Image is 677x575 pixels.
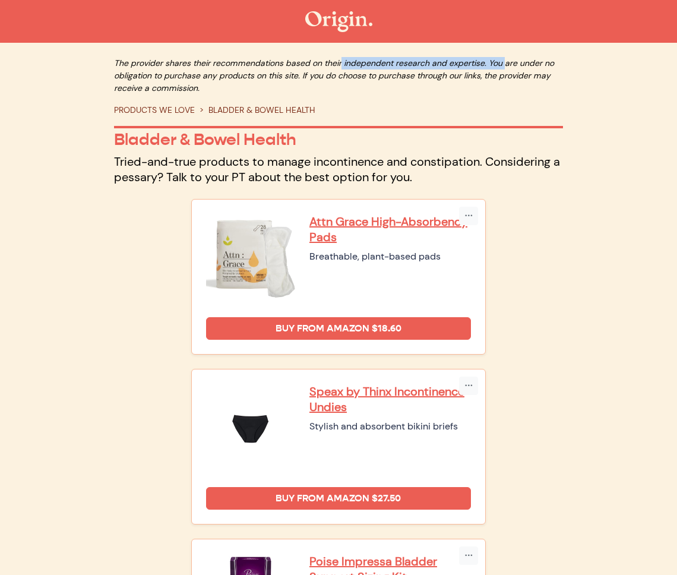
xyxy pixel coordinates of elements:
a: Buy from Amazon $18.60 [206,317,471,340]
div: Stylish and absorbent bikini briefs [309,419,471,434]
p: The provider shares their recommendations based on their independent research and expertise. You ... [114,57,563,94]
li: BLADDER & BOWEL HEALTH [195,104,315,116]
a: Speax by Thinx Incontinence Undies [309,384,471,415]
a: PRODUCTS WE LOVE [114,105,195,115]
img: Attn Grace High-Absorbency Pads [206,214,295,303]
a: Attn Grace High-Absorbency Pads [309,214,471,245]
p: Tried-and-true products to manage incontinence and constipation. Considering a pessary? Talk to y... [114,154,563,185]
img: The Origin Shop [305,11,372,32]
img: Speax by Thinx Incontinence Undies [206,384,295,473]
p: Bladder & Bowel Health [114,129,563,149]
a: Buy from Amazon $27.50 [206,487,471,510]
div: Breathable, plant-based pads [309,249,471,264]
